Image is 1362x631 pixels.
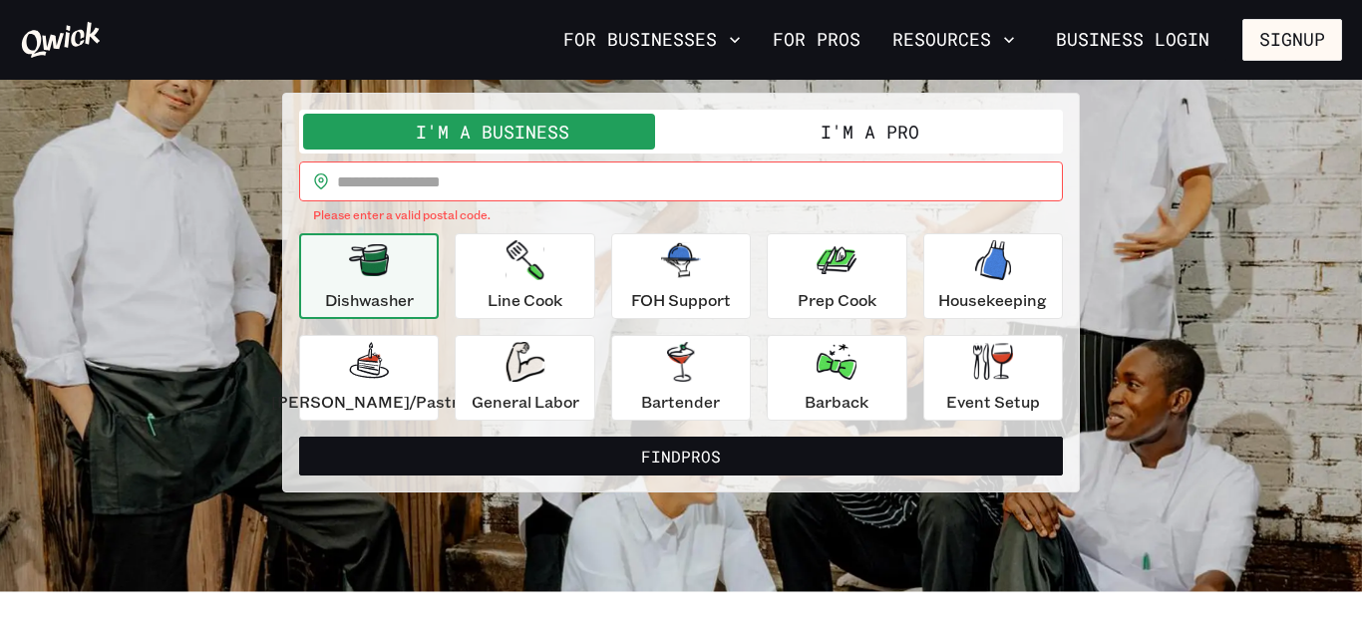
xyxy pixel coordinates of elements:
[313,205,1049,225] p: Please enter a valid postal code.
[923,233,1063,319] button: Housekeeping
[611,233,751,319] button: FOH Support
[765,23,868,57] a: For Pros
[488,288,562,312] p: Line Cook
[611,335,751,421] button: Bartender
[299,437,1063,476] button: FindPros
[455,335,594,421] button: General Labor
[805,390,868,414] p: Barback
[946,390,1040,414] p: Event Setup
[798,288,876,312] p: Prep Cook
[555,23,749,57] button: For Businesses
[271,390,467,414] p: [PERSON_NAME]/Pastry
[1039,19,1226,61] a: Business Login
[303,114,681,150] button: I'm a Business
[299,335,439,421] button: [PERSON_NAME]/Pastry
[681,114,1059,150] button: I'm a Pro
[299,233,439,319] button: Dishwasher
[631,288,731,312] p: FOH Support
[767,335,906,421] button: Barback
[884,23,1023,57] button: Resources
[923,335,1063,421] button: Event Setup
[325,288,414,312] p: Dishwasher
[938,288,1047,312] p: Housekeeping
[767,233,906,319] button: Prep Cook
[1242,19,1342,61] button: Signup
[472,390,579,414] p: General Labor
[455,233,594,319] button: Line Cook
[641,390,720,414] p: Bartender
